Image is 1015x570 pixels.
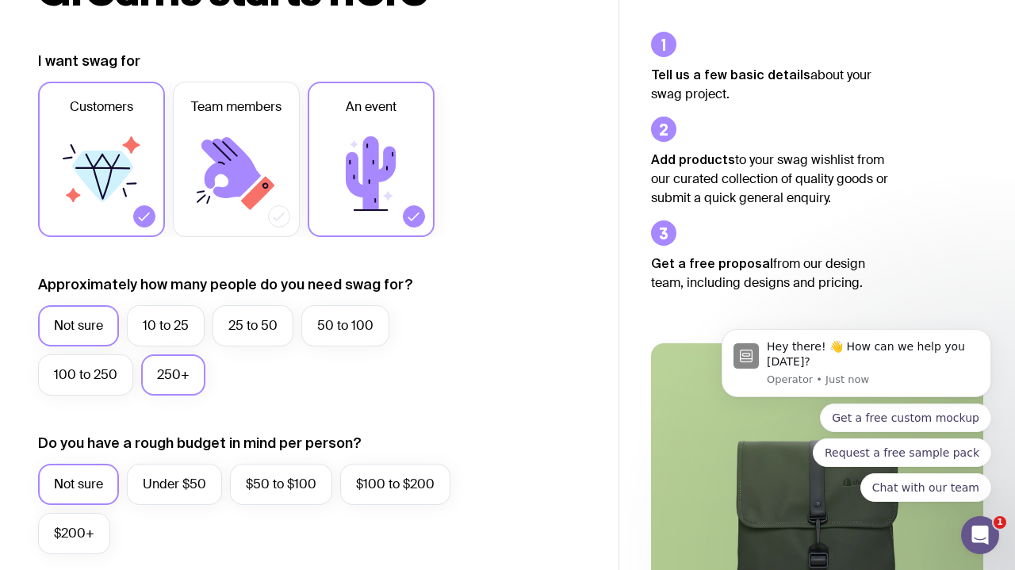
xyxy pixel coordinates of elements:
[230,464,332,505] label: $50 to $100
[961,516,999,554] iframe: Intercom live chat
[38,305,119,346] label: Not sure
[698,208,1015,527] iframe: Intercom notifications message
[651,150,889,208] p: to your swag wishlist from our curated collection of quality goods or submit a quick general enqu...
[651,254,889,293] p: from our design team, including designs and pricing.
[340,464,450,505] label: $100 to $200
[301,305,389,346] label: 50 to 100
[38,464,119,505] label: Not sure
[38,52,140,71] label: I want swag for
[651,67,810,82] strong: Tell us a few basic details
[191,98,282,117] span: Team members
[38,275,413,294] label: Approximately how many people do you need swag for?
[70,98,133,117] span: Customers
[651,65,889,104] p: about your swag project.
[127,305,205,346] label: 10 to 25
[651,256,773,270] strong: Get a free proposal
[213,305,293,346] label: 25 to 50
[994,516,1006,529] span: 1
[38,513,110,554] label: $200+
[141,354,205,396] label: 250+
[651,152,735,166] strong: Add products
[346,98,396,117] span: An event
[38,354,133,396] label: 100 to 250
[38,434,362,453] label: Do you have a rough budget in mind per person?
[127,464,222,505] label: Under $50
